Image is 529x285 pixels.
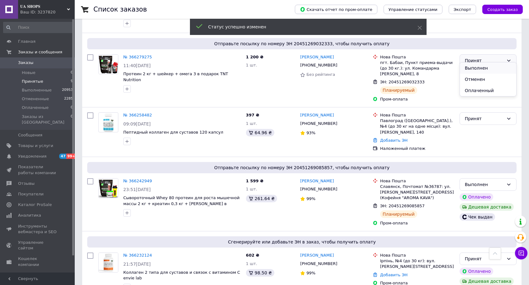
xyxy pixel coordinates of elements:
img: Фото товару [99,55,118,74]
span: 9 [71,79,73,84]
div: Дешевая доставка [460,203,514,211]
a: Сывороточный Whey 80 протеин для роста мышечной массы 2 кг + креатин 0,3 кг + [PERSON_NAME] в под... [123,195,239,212]
span: 93% [306,130,315,135]
button: Создать заказ [482,5,523,14]
div: Нова Пошта [380,253,455,258]
span: 21:57[DATE] [123,262,151,267]
span: Новые [22,70,35,76]
a: Добавить ЭН [380,273,408,277]
li: Оплаченный [460,85,516,96]
div: [PHONE_NUMBER] [299,61,338,69]
div: Оплачено [460,193,493,201]
a: Фото товару [98,253,118,273]
span: Аналитика [18,213,41,218]
span: Отправьте посылку по номеру ЭН 20451269032333, чтобы получить оплату [90,41,514,47]
img: Фото товару [99,253,118,272]
div: Принят [465,115,504,122]
img: Фото товару [100,113,117,132]
a: [PERSON_NAME] [300,253,334,258]
span: Сообщения [18,132,42,138]
span: Каталог ProSale [18,202,52,208]
span: 99+ [66,154,77,159]
div: Ірпінь, №4 (до 30 кг): вул. [PERSON_NAME][STREET_ADDRESS] [380,258,455,269]
a: [PERSON_NAME] [300,112,334,118]
span: 09:09[DATE] [123,121,151,126]
a: [PERSON_NAME] [300,54,334,60]
div: 261.64 ₴ [246,195,277,202]
li: Отменен [460,74,516,85]
div: Ваш ID: 3237820 [20,9,75,15]
div: [PHONE_NUMBER] [299,185,338,193]
span: Экспорт [454,7,471,12]
img: Фото товару [99,179,118,198]
span: 2285 [64,96,73,102]
div: Выполнен [465,181,504,188]
a: № 366258482 [123,113,152,117]
div: Планируемый [380,210,417,218]
div: Пром-оплата [380,220,455,226]
span: Управление сайтом [18,240,58,251]
span: Оплаченные [22,105,49,111]
a: Фото товару [98,54,118,74]
span: 1 шт. [246,121,257,126]
div: Планируемый [380,86,417,94]
span: Покупатели [18,191,44,197]
span: Принятые [22,79,43,84]
div: Павлоград ([GEOGRAPHIC_DATA].), №4 (до 30 кг на одне місце): вул. [PERSON_NAME], 140 [380,118,455,135]
span: Заказы [18,60,33,66]
div: Принят [465,255,504,262]
a: Протеин 2 кг + шейкер + омега 3 в подарок TNT Nutrition [123,71,228,82]
span: Без рейтинга [306,72,335,77]
div: 64.96 ₴ [246,129,274,136]
span: 23:51[DATE] [123,187,151,192]
div: [PHONE_NUMBER] [299,120,338,128]
span: Инструменты вебмастера и SEO [18,224,58,235]
div: Нова Пошта [380,112,455,118]
span: Выполненные [22,87,52,93]
span: 𝐔𝐀 𝐒𝐇𝐎𝐏𝐒 [20,4,67,9]
span: 11:40[DATE] [123,63,151,68]
span: 397 ₴ [246,113,259,117]
input: Поиск [3,22,73,33]
span: 47 [59,154,66,159]
div: Наложенный платеж [380,146,455,151]
span: 1 200 ₴ [246,55,263,59]
a: № 366279275 [123,55,152,59]
div: Пром-оплата [380,96,455,102]
div: Нова Пошта [380,54,455,60]
div: Принят [465,57,504,64]
a: Фото товару [98,112,118,132]
span: 0 [71,114,73,125]
span: Сгенерируйте или добавьте ЭН в заказ, чтобы получить оплату [90,239,514,245]
span: Отправьте посылку по номеру ЭН 20451269085857, чтобы получить оплату [90,165,514,171]
h1: Список заказов [93,6,147,13]
li: Выполнен [460,62,516,74]
span: Пептидный коллаген для суставов 120 капсул [123,130,223,135]
span: Товары и услуги [18,143,53,149]
span: 1 шт. [246,187,257,191]
span: Создать заказ [487,7,518,12]
div: Статус успешно изменен [208,24,402,30]
span: 99% [306,196,315,201]
a: Коллаген 2 типа для суставов и связок с витамином С envie lab [123,270,240,281]
a: Фото товару [98,178,118,198]
span: Главная [18,39,35,44]
a: № 366232124 [123,253,152,258]
span: 1 599 ₴ [246,179,263,183]
span: Отмененные [22,96,49,102]
span: 99% [306,271,315,275]
span: Показатели работы компании [18,164,58,175]
span: Уведомления [18,154,46,159]
span: 0 [71,70,73,76]
span: 20953 [62,87,73,93]
div: 98.50 ₴ [246,269,274,277]
span: ЭН: 20451269032333 [380,80,425,84]
a: [PERSON_NAME] [300,178,334,184]
button: Управление статусами [384,5,442,14]
div: пгт. Бабаи, Пункт приема-выдачи (до 30 кг.): ул. Командарма [PERSON_NAME], 8 [380,60,455,77]
button: Скачать отчет по пром-оплате [295,5,377,14]
span: Заказы из [GEOGRAPHIC_DATA] [22,114,71,125]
